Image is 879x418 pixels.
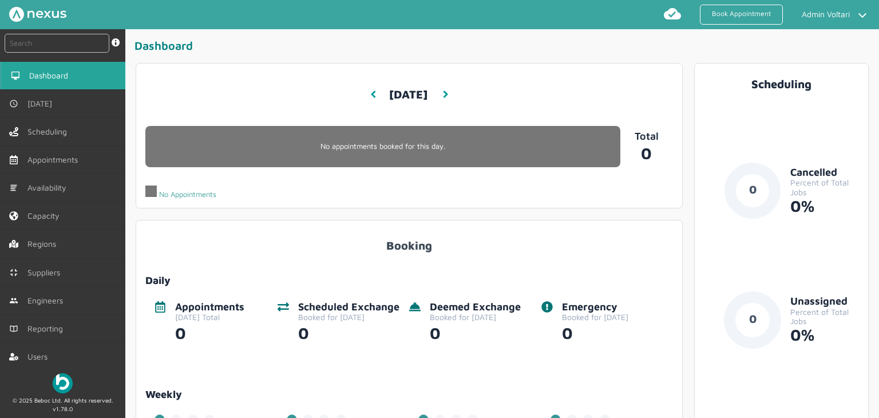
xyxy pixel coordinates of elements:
a: Book Appointment [700,5,783,25]
img: scheduling-left-menu.svg [9,127,18,136]
text: 0 [749,312,757,325]
span: Dashboard [29,71,73,80]
div: Daily [145,275,672,287]
div: Unassigned [790,295,859,307]
span: Appointments [27,155,82,164]
div: 0 [562,322,628,342]
div: 0 [175,322,244,342]
a: 0UnassignedPercent of Total Jobs0% [704,291,859,367]
text: 0 [749,183,757,196]
div: Cancelled [790,167,859,179]
div: Scheduled Exchange [298,301,399,313]
img: regions.left-menu.svg [9,239,18,249]
img: md-people.svg [9,296,18,305]
span: Reporting [27,324,68,333]
div: Booked for [DATE] [562,313,628,322]
div: Booking [145,230,672,252]
span: [DATE] [27,99,57,108]
h3: [DATE] [389,79,427,111]
div: Booked for [DATE] [298,313,399,322]
img: Nexus [9,7,66,22]
p: No appointments booked for this day. [145,142,620,151]
div: Emergency [562,301,628,313]
img: md-contract.svg [9,268,18,277]
div: 0 [430,322,521,342]
a: 0 [620,142,673,163]
img: appointments-left-menu.svg [9,155,18,164]
input: Search by: Ref, PostCode, MPAN, MPRN, Account, Customer [5,34,109,53]
a: Weekly [145,389,672,401]
div: 0 [298,322,399,342]
p: Total [620,131,673,143]
span: Users [27,352,52,361]
div: Scheduling [704,77,859,90]
img: md-list.svg [9,183,18,192]
img: user-left-menu.svg [9,352,18,361]
div: Deemed Exchange [430,301,521,313]
div: No Appointments [145,186,216,199]
span: Availability [27,183,71,192]
a: 0CancelledPercent of Total Jobs0% [704,162,859,238]
div: [DATE] Total [175,313,244,322]
img: md-book.svg [9,324,18,333]
img: md-time.svg [9,99,18,108]
div: 0% [790,197,859,215]
div: 0% [790,326,859,344]
div: Booked for [DATE] [430,313,521,322]
span: Capacity [27,211,64,220]
div: Appointments [175,301,244,313]
span: Scheduling [27,127,72,136]
span: Regions [27,239,61,249]
img: Beboc Logo [53,373,73,393]
div: Dashboard [134,38,874,57]
img: md-desktop.svg [11,71,20,80]
div: Percent of Total Jobs [790,178,859,196]
span: Engineers [27,296,68,305]
span: Suppliers [27,268,65,277]
div: Percent of Total Jobs [790,307,859,326]
img: capacity-left-menu.svg [9,211,18,220]
img: md-cloud-done.svg [663,5,682,23]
